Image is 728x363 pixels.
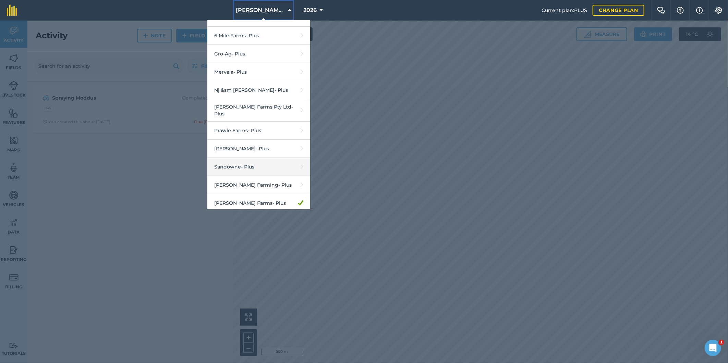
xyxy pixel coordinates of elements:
[236,6,285,14] span: [PERSON_NAME] Farms
[705,340,721,356] iframe: Intercom live chat
[715,7,723,14] img: A cog icon
[207,99,310,122] a: [PERSON_NAME] Farms Pty Ltd- Plus
[207,194,310,212] a: [PERSON_NAME] Farms- Plus
[207,122,310,140] a: Prawle Farms- Plus
[304,6,317,14] span: 2026
[593,5,644,16] a: Change plan
[207,140,310,158] a: [PERSON_NAME]- Plus
[207,63,310,81] a: Mervala- Plus
[719,340,724,345] span: 1
[657,7,665,14] img: Two speech bubbles overlapping with the left bubble in the forefront
[207,158,310,176] a: Sandowne- Plus
[207,45,310,63] a: Gro-Ag- Plus
[676,7,684,14] img: A question mark icon
[207,27,310,45] a: 6 Mile Farms- Plus
[7,5,17,16] img: fieldmargin Logo
[207,176,310,194] a: [PERSON_NAME] Farming- Plus
[542,7,587,14] span: Current plan : PLUS
[696,6,703,14] img: svg+xml;base64,PHN2ZyB4bWxucz0iaHR0cDovL3d3dy53My5vcmcvMjAwMC9zdmciIHdpZHRoPSIxNyIgaGVpZ2h0PSIxNy...
[207,81,310,99] a: Nj &sm [PERSON_NAME]- Plus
